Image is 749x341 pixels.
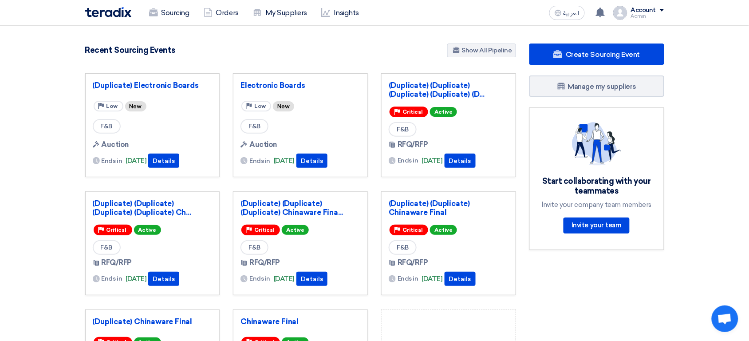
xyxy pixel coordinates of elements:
span: [DATE] [422,274,443,284]
a: (Duplicate) (Duplicate) Chinaware Final [389,199,509,217]
span: Ends in [102,156,122,166]
span: F&B [240,119,268,134]
span: [DATE] [422,156,443,166]
button: Details [445,154,476,168]
button: Details [296,272,327,286]
span: [DATE] [274,156,295,166]
button: Details [445,272,476,286]
span: [DATE] [274,274,295,284]
a: Sourcing [142,3,197,23]
button: Details [148,154,179,168]
a: (Duplicate) (Duplicate) (Duplicate) (Duplicate) Ch... [93,199,213,217]
a: (Duplicate) (Duplicate) (Duplicate) (Duplicate) (D... [389,81,509,99]
a: Manage my suppliers [529,75,664,97]
span: Auction [102,139,129,150]
button: Details [296,154,327,168]
img: profile_test.png [613,6,627,20]
div: Invite your company team members [540,201,653,209]
span: Active [430,107,457,117]
span: F&B [389,240,417,255]
span: Ends in [102,274,122,283]
span: F&B [240,240,268,255]
a: My Suppliers [246,3,314,23]
div: Start collaborating with your teammates [540,176,653,196]
span: RFQ/RFP [398,258,428,268]
a: Chinaware Final [240,317,360,326]
span: [DATE] [126,274,146,284]
img: invite_your_team.svg [572,122,622,166]
span: Create Sourcing Event [566,50,640,59]
span: Critical [106,227,127,233]
span: Low [254,103,266,109]
span: Auction [249,139,277,150]
span: F&B [93,119,121,134]
button: Details [148,272,179,286]
span: RFQ/RFP [249,258,280,268]
div: New [125,101,146,111]
span: Critical [402,227,423,233]
span: Critical [254,227,275,233]
h4: Recent Sourcing Events [85,45,175,55]
div: Account [631,7,656,14]
span: Active [430,225,457,235]
span: العربية [564,10,579,16]
span: Active [282,225,309,235]
a: Invite your team [564,218,629,234]
button: العربية [549,6,585,20]
span: RFQ/RFP [102,258,132,268]
span: F&B [93,240,121,255]
span: [DATE] [126,156,146,166]
a: Open chat [712,305,738,332]
div: New [273,101,294,111]
span: Low [106,103,118,109]
img: Teradix logo [85,7,131,17]
span: Critical [402,109,423,115]
a: Show All Pipeline [447,44,516,57]
a: (Duplicate) Chinaware Final [93,317,213,326]
a: Electronic Boards [240,81,360,90]
span: F&B [389,122,417,137]
span: Ends in [398,156,418,165]
a: (Duplicate) Electronic Boards [93,81,213,90]
span: Ends in [249,156,270,166]
span: RFQ/RFP [398,139,428,150]
a: Orders [197,3,246,23]
a: (Duplicate) (Duplicate) (Duplicate) Chinaware Fina... [240,199,360,217]
div: Admin [631,14,664,19]
span: Ends in [249,274,270,283]
a: Insights [314,3,366,23]
span: Active [134,225,161,235]
span: Ends in [398,274,418,283]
